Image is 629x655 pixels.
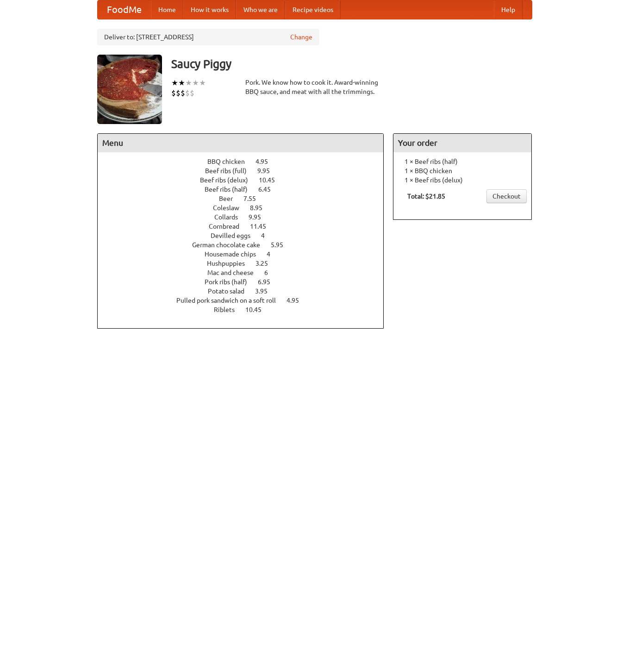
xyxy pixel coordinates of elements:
[192,241,269,249] span: German chocolate cake
[286,297,308,304] span: 4.95
[205,167,287,175] a: Beef ribs (full) 9.95
[393,134,531,152] h4: Your order
[200,176,257,184] span: Beef ribs (delux)
[398,157,527,166] li: 1 × Beef ribs (half)
[185,88,190,98] li: $
[190,88,194,98] li: $
[176,88,181,98] li: $
[258,278,280,286] span: 6.95
[208,287,285,295] a: Potato salad 3.95
[214,213,278,221] a: Collards 9.95
[178,78,185,88] li: ★
[98,0,151,19] a: FoodMe
[398,175,527,185] li: 1 × Beef ribs (delux)
[249,213,270,221] span: 9.95
[290,32,312,42] a: Change
[209,223,249,230] span: Cornbread
[97,55,162,124] img: angular.jpg
[264,269,277,276] span: 6
[261,232,274,239] span: 4
[250,223,275,230] span: 11.45
[214,306,244,313] span: Riblets
[207,158,285,165] a: BBQ chicken 4.95
[211,232,282,239] a: Devilled eggs 4
[214,213,247,221] span: Collards
[250,204,272,212] span: 8.95
[407,193,445,200] b: Total: $21.85
[205,186,288,193] a: Beef ribs (half) 6.45
[205,250,265,258] span: Housemade chips
[213,204,249,212] span: Coleslaw
[171,78,178,88] li: ★
[271,241,293,249] span: 5.95
[205,250,287,258] a: Housemade chips 4
[267,250,280,258] span: 4
[205,186,257,193] span: Beef ribs (half)
[486,189,527,203] a: Checkout
[255,260,277,267] span: 3.25
[171,55,532,73] h3: Saucy Piggy
[181,88,185,98] li: $
[236,0,285,19] a: Who we are
[211,232,260,239] span: Devilled eggs
[199,78,206,88] li: ★
[97,29,319,45] div: Deliver to: [STREET_ADDRESS]
[98,134,384,152] h4: Menu
[176,297,316,304] a: Pulled pork sandwich on a soft roll 4.95
[219,195,273,202] a: Beer 7.55
[214,306,279,313] a: Riblets 10.45
[200,176,292,184] a: Beef ribs (delux) 10.45
[205,278,256,286] span: Pork ribs (half)
[258,186,280,193] span: 6.45
[257,167,279,175] span: 9.95
[207,260,254,267] span: Hushpuppies
[285,0,341,19] a: Recipe videos
[207,269,263,276] span: Mac and cheese
[255,158,277,165] span: 4.95
[205,167,256,175] span: Beef ribs (full)
[207,158,254,165] span: BBQ chicken
[207,260,285,267] a: Hushpuppies 3.25
[205,278,287,286] a: Pork ribs (half) 6.95
[192,78,199,88] li: ★
[255,287,277,295] span: 3.95
[209,223,283,230] a: Cornbread 11.45
[259,176,284,184] span: 10.45
[207,269,285,276] a: Mac and cheese 6
[213,204,280,212] a: Coleslaw 8.95
[494,0,523,19] a: Help
[171,88,176,98] li: $
[219,195,242,202] span: Beer
[398,166,527,175] li: 1 × BBQ chicken
[185,78,192,88] li: ★
[245,78,384,96] div: Pork. We know how to cook it. Award-winning BBQ sauce, and meat with all the trimmings.
[208,287,254,295] span: Potato salad
[151,0,183,19] a: Home
[176,297,285,304] span: Pulled pork sandwich on a soft roll
[243,195,265,202] span: 7.55
[192,241,300,249] a: German chocolate cake 5.95
[183,0,236,19] a: How it works
[245,306,271,313] span: 10.45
